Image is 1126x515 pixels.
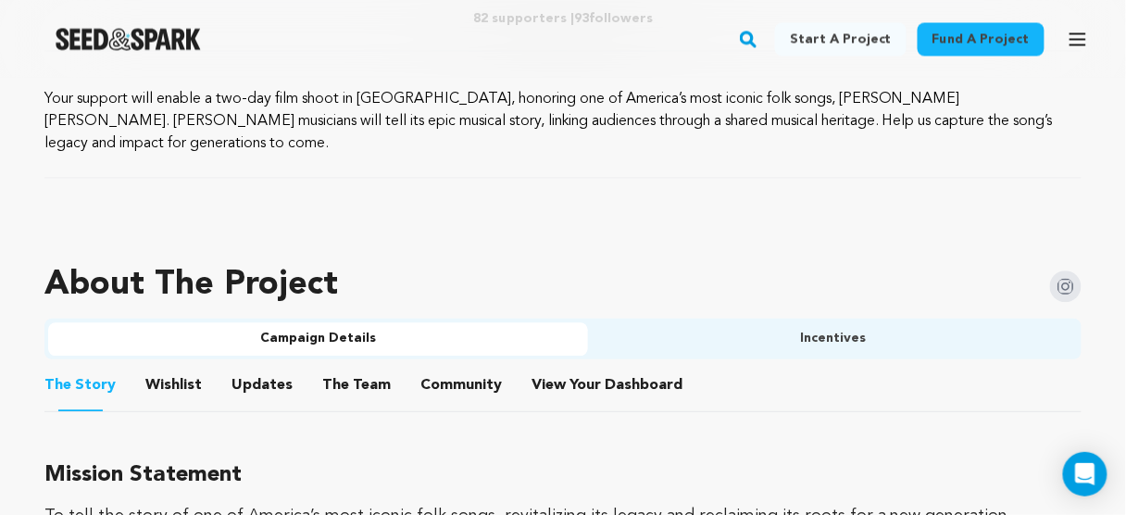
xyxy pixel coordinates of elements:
[1063,452,1107,496] div: Open Intercom Messenger
[322,374,391,396] span: Team
[145,374,202,396] span: Wishlist
[231,374,293,396] span: Updates
[918,22,1045,56] a: Fund a project
[48,322,588,356] button: Campaign Details
[56,28,201,50] img: Seed&Spark Logo Dark Mode
[588,322,1078,356] button: Incentives
[1050,270,1082,302] img: Seed&Spark Instagram Icon
[605,374,682,396] span: Dashboard
[532,374,686,396] span: Your
[420,374,502,396] span: Community
[44,374,116,396] span: Story
[44,457,1082,494] h3: Mission Statement
[44,88,1082,155] p: Your support will enable a two-day film shoot in [GEOGRAPHIC_DATA], honoring one of America’s mos...
[775,22,907,56] a: Start a project
[56,28,201,50] a: Seed&Spark Homepage
[532,374,686,396] a: ViewYourDashboard
[44,374,71,396] span: The
[322,374,349,396] span: The
[44,267,338,304] h1: About The Project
